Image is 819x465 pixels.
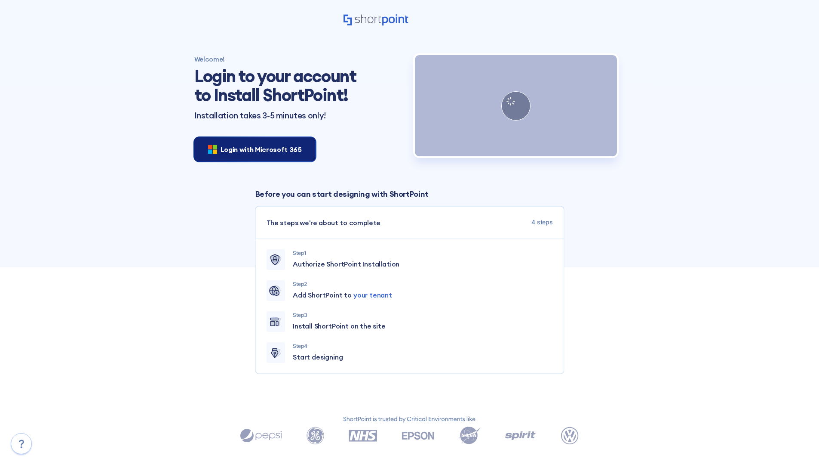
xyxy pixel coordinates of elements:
[194,67,362,105] h1: Login to your account to Install ShortPoint!
[293,311,552,319] p: Step 3
[194,111,405,120] p: Installation takes 3-5 minutes only!
[293,280,552,288] p: Step 2
[293,321,386,331] span: Install ShortPoint on the site
[293,249,552,257] p: Step 1
[267,217,380,228] span: The steps we're about to complete
[293,290,392,300] span: Add ShortPoint to
[293,259,399,269] span: Authorize ShortPoint Installation
[255,188,564,200] p: Before you can start designing with ShortPoint
[293,352,343,362] span: Start designing
[194,137,316,161] button: Login with Microsoft 365
[353,291,392,299] span: your tenant
[194,55,405,63] h4: Welcome!
[776,424,819,465] iframe: Chat Widget
[531,217,552,228] span: 4 steps
[293,342,552,350] p: Step 4
[221,144,302,155] span: Login with Microsoft 365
